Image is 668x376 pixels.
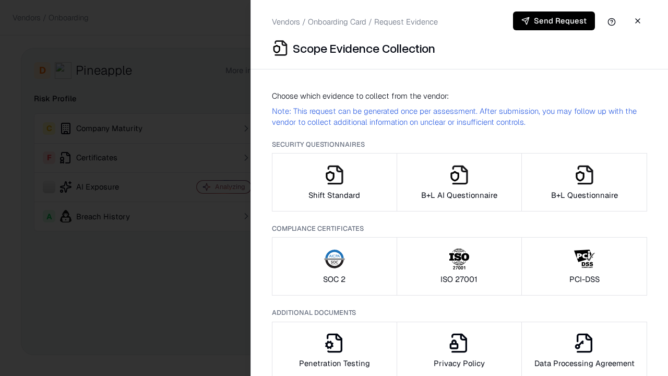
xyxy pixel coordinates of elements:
p: B+L AI Questionnaire [421,190,497,201]
button: B+L AI Questionnaire [397,153,522,211]
button: B+L Questionnaire [521,153,647,211]
p: Vendors / Onboarding Card / Request Evidence [272,16,438,27]
button: Shift Standard [272,153,397,211]
p: Scope Evidence Collection [293,40,435,56]
button: PCI-DSS [521,237,647,296]
p: Note: This request can be generated once per assessment. After submission, you may follow up with... [272,105,647,127]
p: Choose which evidence to collect from the vendor: [272,90,647,101]
p: Data Processing Agreement [534,358,635,369]
button: SOC 2 [272,237,397,296]
p: Compliance Certificates [272,224,647,233]
p: SOC 2 [323,274,345,285]
button: ISO 27001 [397,237,522,296]
p: Additional Documents [272,308,647,317]
p: Privacy Policy [434,358,485,369]
p: Shift Standard [308,190,360,201]
p: B+L Questionnaire [551,190,618,201]
p: ISO 27001 [440,274,478,285]
p: Penetration Testing [299,358,370,369]
button: Send Request [513,11,595,30]
p: Security Questionnaires [272,140,647,149]
p: PCI-DSS [569,274,600,285]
